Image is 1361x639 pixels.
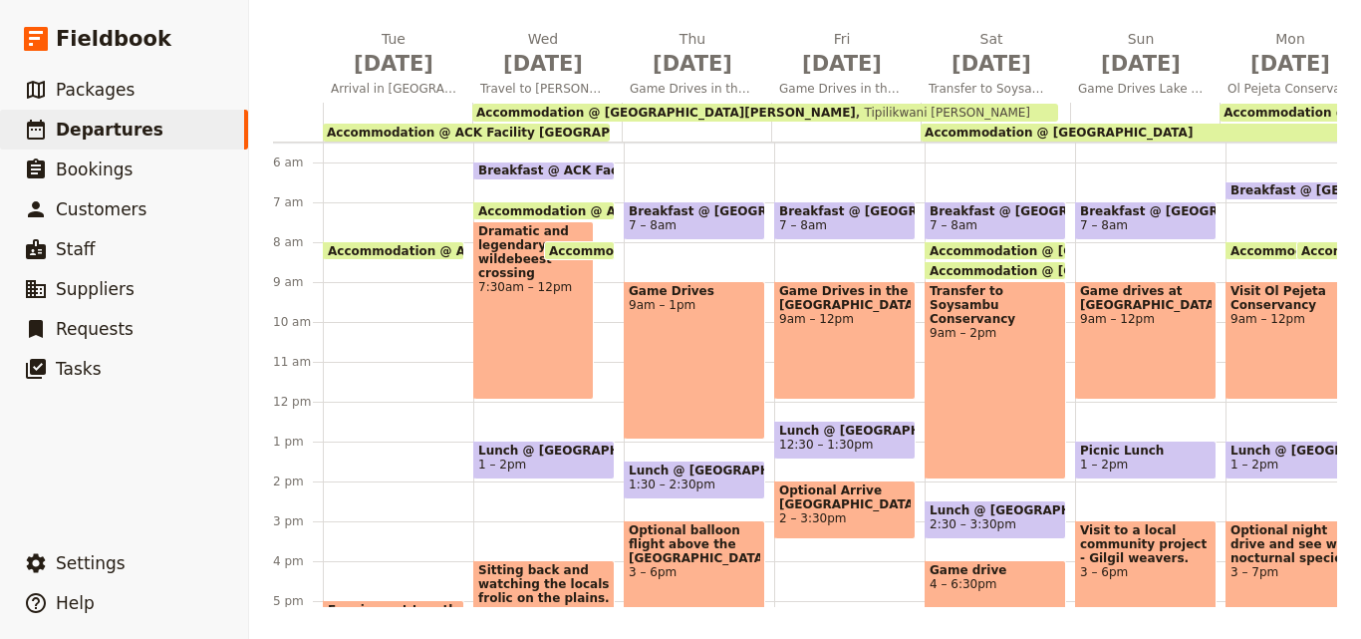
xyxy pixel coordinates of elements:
[930,204,1061,218] span: Breakfast @ [GEOGRAPHIC_DATA][PERSON_NAME]
[273,434,323,450] div: 1 pm
[476,106,856,120] span: Accommodation @ [GEOGRAPHIC_DATA][PERSON_NAME]
[56,80,135,100] span: Packages
[273,274,323,290] div: 9 am
[549,244,938,257] span: Accommodation @ [GEOGRAPHIC_DATA][PERSON_NAME]
[56,279,135,299] span: Suppliers
[629,464,760,478] span: Lunch @ [GEOGRAPHIC_DATA][PERSON_NAME]
[478,563,610,605] span: Sitting back and watching the locals frolic on the plains.
[56,199,146,219] span: Customers
[273,513,323,529] div: 3 pm
[273,234,323,250] div: 8 am
[273,553,323,569] div: 4 pm
[1080,458,1128,472] span: 1 – 2pm
[779,424,911,438] span: Lunch @ [GEOGRAPHIC_DATA][PERSON_NAME]
[1080,218,1128,232] span: 7 – 8am
[480,29,606,79] h2: Wed
[925,261,1066,280] div: Accommodation @ [GEOGRAPHIC_DATA][PERSON_NAME]
[930,218,977,232] span: 7 – 8am
[472,29,622,103] button: Wed [DATE]Travel to [PERSON_NAME]
[544,241,615,260] div: Accommodation @ [GEOGRAPHIC_DATA][PERSON_NAME]
[1080,444,1212,458] span: Picnic Lunch
[925,201,1066,240] div: Breakfast @ [GEOGRAPHIC_DATA][PERSON_NAME]7 – 8am
[478,444,610,458] span: Lunch @ [GEOGRAPHIC_DATA][PERSON_NAME]
[1070,81,1212,97] span: Game Drives Lake Nakuru & [PERSON_NAME]
[630,49,755,79] span: [DATE]
[629,523,760,565] span: Optional balloon flight above the [GEOGRAPHIC_DATA].
[473,221,594,400] div: Dramatic and legendary wildebeest crossing7:30am – 12pm
[629,204,760,218] span: Breakfast @ [GEOGRAPHIC_DATA][PERSON_NAME]
[774,480,916,539] div: Optional Arrive [GEOGRAPHIC_DATA]2 – 3:30pm
[473,560,615,639] div: Sitting back and watching the locals frolic on the plains.4 – 6pm
[771,81,913,97] span: Game Drives in the [GEOGRAPHIC_DATA]/ Or Arrive [GEOGRAPHIC_DATA]
[779,284,911,312] span: Game Drives in the [GEOGRAPHIC_DATA]
[273,593,323,609] div: 5 pm
[624,520,765,639] div: Optional balloon flight above the [GEOGRAPHIC_DATA].3 – 6pm
[930,577,1061,591] span: 4 – 6:30pm
[930,326,1061,340] span: 9am – 2pm
[856,106,1030,120] span: Tipilikwani [PERSON_NAME]
[779,49,905,79] span: [DATE]
[771,29,921,103] button: Fri [DATE]Game Drives in the [GEOGRAPHIC_DATA]/ Or Arrive [GEOGRAPHIC_DATA]
[921,124,1357,142] div: Accommodation @ [GEOGRAPHIC_DATA]
[1075,441,1217,479] div: Picnic Lunch1 – 2pm
[629,565,760,579] span: 3 – 6pm
[56,160,133,179] span: Bookings
[473,441,615,479] div: Lunch @ [GEOGRAPHIC_DATA][PERSON_NAME]1 – 2pm
[56,120,163,140] span: Departures
[629,298,760,312] span: 9am – 1pm
[930,503,1061,517] span: Lunch @ [GEOGRAPHIC_DATA]
[921,81,1062,97] span: Transfer to Soysambu Conservancy, afternoon game drives
[921,29,1070,103] button: Sat [DATE]Transfer to Soysambu Conservancy, afternoon game drives
[1070,29,1220,103] button: Sun [DATE]Game Drives Lake Nakuru & [PERSON_NAME]
[478,605,610,619] span: 4 – 6pm
[624,461,765,499] div: Lunch @ [GEOGRAPHIC_DATA][PERSON_NAME]1:30 – 2:30pm
[327,126,680,140] span: Accommodation @ ACK Facility [GEOGRAPHIC_DATA]
[1080,284,1212,312] span: Game drives at [GEOGRAPHIC_DATA]
[323,81,464,97] span: Arrival in [GEOGRAPHIC_DATA]
[629,284,760,298] span: Game Drives
[56,359,102,379] span: Tasks
[328,244,688,257] span: Accommodation @ ACK Facility [GEOGRAPHIC_DATA]
[925,281,1066,479] div: Transfer to Soysambu Conservancy9am – 2pm
[629,218,677,232] span: 7 – 8am
[1080,204,1212,218] span: Breakfast @ [GEOGRAPHIC_DATA]
[331,49,456,79] span: [DATE]
[1080,523,1212,565] span: Visit to a local community project - Gilgil weavers.
[1225,241,1346,260] div: Accommodation @ [GEOGRAPHIC_DATA]
[56,24,171,54] span: Fieldbook
[480,49,606,79] span: [DATE]
[478,163,797,177] span: Breakfast @ ACK Facility [GEOGRAPHIC_DATA]
[273,155,323,170] div: 6 am
[925,126,1193,140] span: Accommodation @ [GEOGRAPHIC_DATA]
[478,280,589,294] span: 7:30am – 12pm
[630,29,755,79] h2: Thu
[56,553,126,573] span: Settings
[774,201,916,240] div: Breakfast @ [GEOGRAPHIC_DATA][PERSON_NAME]7 – 8am
[473,201,615,220] div: Accommodation @ ACK Facility [GEOGRAPHIC_DATA]
[1230,458,1278,472] span: 1 – 2pm
[930,563,1061,577] span: Game drive
[56,319,134,339] span: Requests
[273,474,323,489] div: 2 pm
[779,29,905,79] h2: Fri
[779,511,911,525] span: 2 – 3:30pm
[1220,81,1361,97] span: Ol Pejeta Conservancy
[925,241,1066,260] div: Accommodation @ [GEOGRAPHIC_DATA]
[478,224,589,280] span: Dramatic and legendary wildebeest crossing
[1080,565,1212,579] span: 3 – 6pm
[273,314,323,330] div: 10 am
[1075,201,1217,240] div: Breakfast @ [GEOGRAPHIC_DATA]7 – 8am
[472,104,1058,122] div: Accommodation @ [GEOGRAPHIC_DATA][PERSON_NAME]Tipilikwani [PERSON_NAME]
[774,281,916,400] div: Game Drives in the [GEOGRAPHIC_DATA]9am – 12pm
[624,281,765,440] div: Game Drives9am – 1pm
[930,284,1061,326] span: Transfer to Soysambu Conservancy
[323,124,610,142] div: Accommodation @ ACK Facility [GEOGRAPHIC_DATA]
[624,201,765,240] div: Breakfast @ [GEOGRAPHIC_DATA][PERSON_NAME]7 – 8am
[622,29,771,103] button: Thu [DATE]Game Drives in the Mara/Optional Balloon Experience
[1080,312,1212,326] span: 9am – 12pm
[56,593,95,613] span: Help
[774,421,916,460] div: Lunch @ [GEOGRAPHIC_DATA][PERSON_NAME]12:30 – 1:30pm
[929,49,1054,79] span: [DATE]
[323,600,464,639] div: Evening get together5 – 6pm
[472,81,614,97] span: Travel to [PERSON_NAME]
